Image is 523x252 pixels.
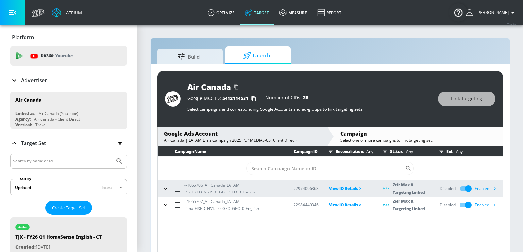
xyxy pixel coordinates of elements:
[294,185,319,192] p: 22974096363
[158,146,283,157] th: Campaign Name
[232,48,281,63] span: Launch
[15,243,102,251] p: [DATE]
[265,95,308,102] div: Number of CIDs:
[164,130,320,137] div: Google Ads Account
[449,3,467,22] button: Open Resource Center
[187,106,431,112] p: Select campaigns and corresponding Google Accounts and ad-groups to link targeting sets.
[340,130,496,137] div: Campaign
[380,146,429,156] div: Status:
[329,185,373,192] p: View IO Details >
[21,77,47,84] p: Advertiser
[202,1,240,25] a: optimize
[294,201,319,208] p: 22984449346
[303,94,308,101] span: 28
[364,148,373,155] p: Any
[15,185,31,190] div: Updated
[19,177,33,181] label: Sort By
[475,184,499,193] div: Enabled
[102,185,112,190] span: latest
[35,122,47,127] div: Travel
[52,204,85,211] span: Create Target Set
[10,71,127,90] div: Advertiser
[393,181,429,196] p: Zefr Max & Targeting Linked
[436,146,499,156] div: Bid:
[10,92,127,129] div: Air CanadaLinked as:Air Canada (YouTube)Agency:Air Canada - Client DirectVertical:Travel
[13,157,112,165] input: Search by name or Id
[393,197,429,212] p: Zefr Max & Targeting Linked
[10,132,127,154] div: Target Set
[45,201,92,215] button: Create Target Set
[15,122,32,127] div: Vertical:
[453,148,463,155] p: Any
[10,46,127,66] div: DV360: Youtube
[15,116,31,122] div: Agency:
[34,116,80,122] div: Air Canada - Client Direct
[403,148,413,155] p: Any
[187,95,259,102] div: Google MCC ID:
[187,81,231,92] div: Air Canada
[240,1,274,25] a: Target
[39,111,78,116] div: Air Canada (YouTube)
[52,8,82,18] a: Atrium
[21,140,46,147] p: Target Set
[164,49,213,64] span: Build
[184,198,283,212] p: --1055707_Air Canada_LATAM Lima_FIXED_NS15_0_GEO_GEO_0_English
[18,226,27,229] div: active
[222,95,248,101] span: 5412114531
[158,127,327,146] div: Google Ads AccountAir Canada | LATAM Lima Campaign 2025 PO#MEDIA5-65 (Client Direct)
[41,52,73,59] p: DV360:
[15,97,42,103] div: Air Canada
[274,1,312,25] a: measure
[15,234,102,243] div: TJX - FY26 Q1 HomeSense English - CT
[15,111,35,116] div: Linked as:
[329,201,373,209] p: View IO Details >
[15,244,36,250] span: Created:
[246,162,414,175] div: Search CID Name or Number
[326,146,373,156] div: Reconciliation:
[312,1,346,25] a: Report
[246,162,405,175] input: Search Campaign Name or ID
[340,137,496,143] div: Select one or more campaigns to link targeting set.
[63,10,82,16] div: Atrium
[466,9,516,17] button: [PERSON_NAME]
[164,137,320,143] div: Air Canada | LATAM Lima Campaign 2025 PO#MEDIA5-65 (Client Direct)
[10,28,127,46] div: Platform
[12,34,34,41] p: Platform
[184,182,283,195] p: --1055706_Air Canada_LATAM Rio_FIXED_NS15_0_GEO_GEO_0_French
[283,146,319,157] th: Campaign ID
[440,202,456,208] div: Disabled
[475,200,499,210] div: Enabled
[440,186,456,192] div: Disabled
[55,52,73,59] p: Youtube
[507,22,516,25] span: v 4.28.0
[474,10,509,15] span: login as: eugenia.kim@zefr.com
